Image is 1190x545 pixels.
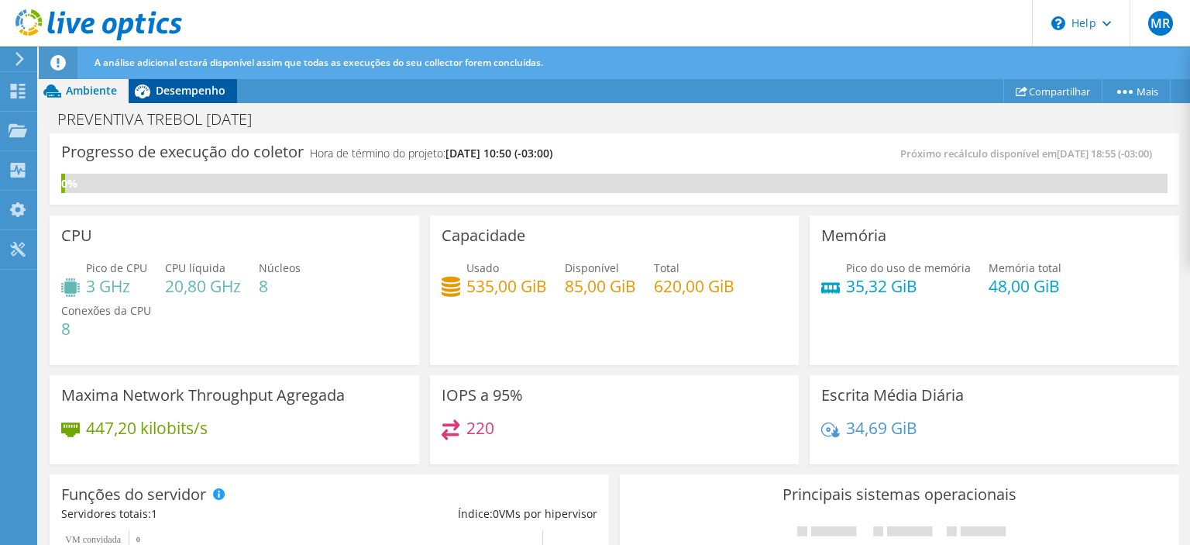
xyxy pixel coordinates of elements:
svg: \n [1051,16,1065,30]
h3: Escrita Média Diária [821,387,964,404]
span: Disponível [565,260,619,275]
span: Pico do uso de memória [846,260,971,275]
span: Núcleos [259,260,301,275]
span: [DATE] 18:55 (-03:00) [1057,147,1152,160]
h3: IOPS a 95% [442,387,523,404]
text: 0 [136,536,140,543]
h4: 447,20 kilobits/s [86,419,208,436]
h4: 3 GHz [86,278,147,295]
h3: Principais sistemas operacionais [631,486,1168,503]
div: Servidores totais: [61,505,329,523]
h3: Maxima Network Throughput Agregada [61,387,345,404]
h3: Capacidade [442,227,525,244]
span: Memória total [989,260,1061,275]
h4: 8 [259,278,301,295]
a: Mais [1102,79,1171,103]
span: Próximo recálculo disponível em [900,147,1160,160]
h3: CPU [61,227,92,244]
h4: 35,32 GiB [846,278,971,295]
h4: 220 [466,419,494,436]
h4: 620,00 GiB [654,278,734,295]
a: Compartilhar [1003,79,1102,103]
h3: Memória [821,227,886,244]
text: VM convidada [65,534,121,545]
h4: 20,80 GHz [165,278,241,295]
span: A análise adicional estará disponível assim que todas as execuções do seu collector forem concluí... [95,56,543,69]
h4: Hora de término do projeto: [310,145,552,162]
span: [DATE] 10:50 (-03:00) [445,146,552,160]
h4: 48,00 GiB [989,278,1061,295]
span: Pico de CPU [86,260,147,275]
span: Desempenho [156,83,225,98]
h3: Funções do servidor [61,486,206,503]
h4: 34,69 GiB [846,419,917,436]
span: Conexões da CPU [61,303,151,318]
span: Usado [466,260,499,275]
span: Total [654,260,679,275]
h4: 85,00 GiB [565,278,636,295]
h1: PREVENTIVA TREBOL [DATE] [50,111,276,128]
span: MR [1148,11,1173,36]
span: 0 [493,506,499,521]
span: CPU líquida [165,260,225,275]
div: 0% [61,175,65,192]
h4: 8 [61,320,151,337]
h4: 535,00 GiB [466,278,547,295]
div: Índice: VMs por hipervisor [329,505,597,523]
span: Ambiente [66,83,117,98]
span: 1 [151,506,157,521]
